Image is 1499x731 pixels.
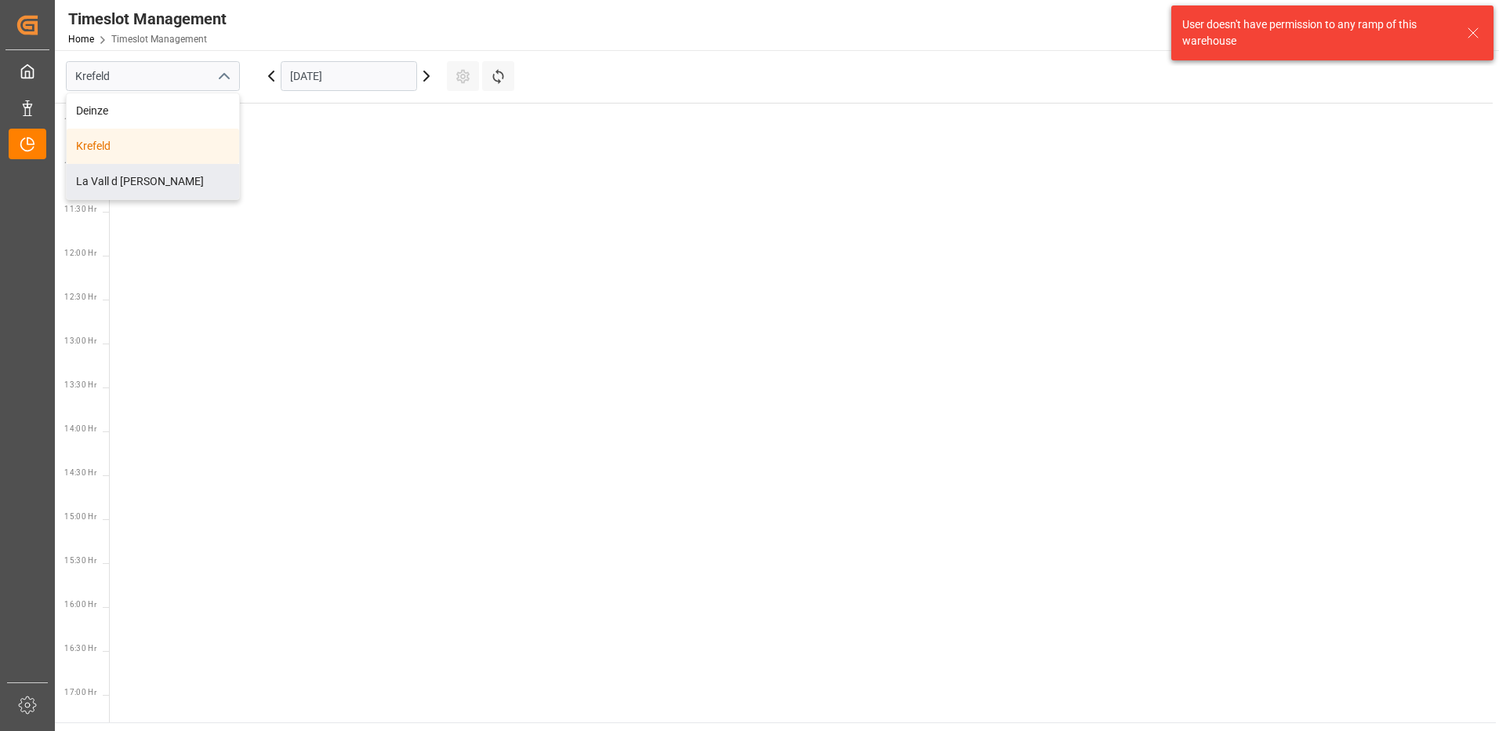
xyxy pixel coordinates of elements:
[67,93,239,129] div: Deinze
[281,61,417,91] input: DD.MM.YYYY
[211,64,234,89] button: close menu
[66,61,240,91] input: Type to search/select
[64,380,96,389] span: 13:30 Hr
[64,161,96,169] span: 11:00 Hr
[64,468,96,477] span: 14:30 Hr
[64,293,96,301] span: 12:30 Hr
[64,644,96,653] span: 16:30 Hr
[1182,16,1452,49] div: User doesn't have permission to any ramp of this warehouse
[67,129,239,164] div: Krefeld
[64,600,96,609] span: 16:00 Hr
[68,7,227,31] div: Timeslot Management
[64,424,96,433] span: 14:00 Hr
[64,205,96,213] span: 11:30 Hr
[64,688,96,696] span: 17:00 Hr
[67,164,239,199] div: La Vall d [PERSON_NAME]
[64,512,96,521] span: 15:00 Hr
[64,336,96,345] span: 13:00 Hr
[68,34,94,45] a: Home
[64,556,96,565] span: 15:30 Hr
[64,117,96,125] span: 10:30 Hr
[64,249,96,257] span: 12:00 Hr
